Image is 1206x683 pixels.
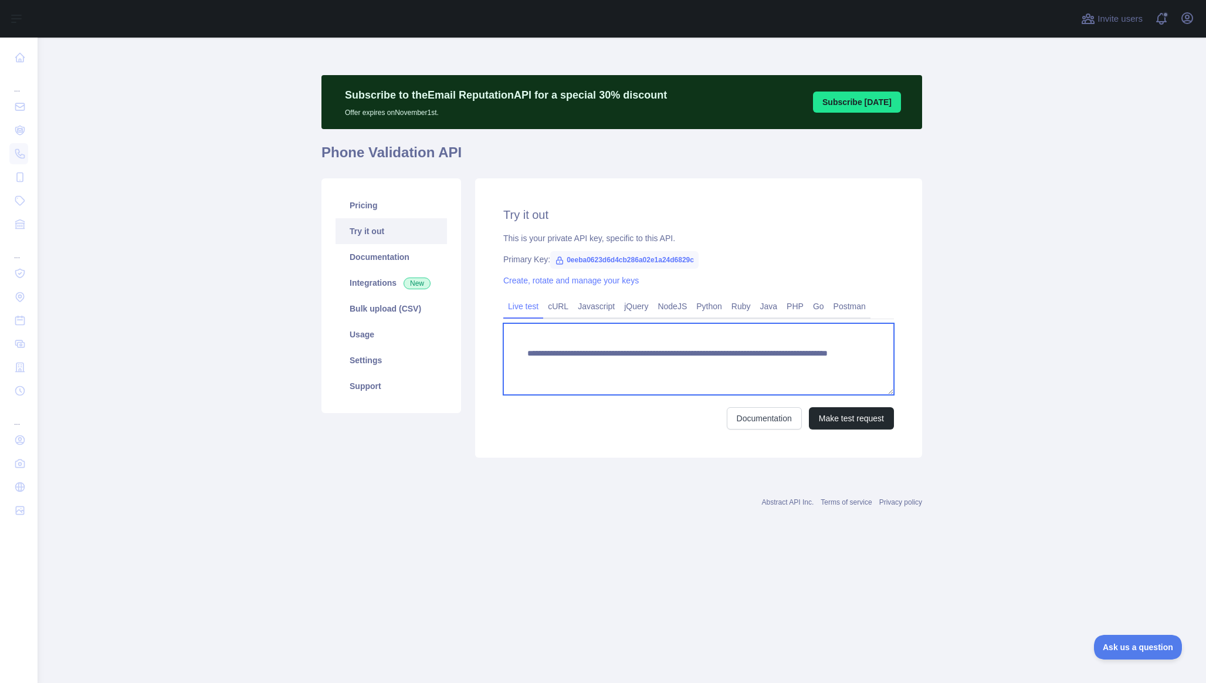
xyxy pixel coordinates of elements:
a: Support [336,373,447,399]
a: Try it out [336,218,447,244]
a: PHP [782,297,808,316]
a: jQuery [619,297,653,316]
a: Ruby [727,297,756,316]
a: Documentation [336,244,447,270]
a: cURL [543,297,573,316]
span: Invite users [1097,12,1143,26]
a: Abstract API Inc. [762,498,814,506]
a: Bulk upload (CSV) [336,296,447,322]
a: Live test [503,297,543,316]
a: Java [756,297,782,316]
a: Terms of service [821,498,872,506]
div: ... [9,70,28,94]
iframe: Toggle Customer Support [1094,635,1183,660]
p: Subscribe to the Email Reputation API for a special 30 % discount [345,87,667,103]
h2: Try it out [503,207,894,223]
div: This is your private API key, specific to this API. [503,232,894,244]
div: ... [9,237,28,261]
span: New [404,278,431,289]
span: 0eeba0623d6d4cb286a02e1a24d6829c [550,251,699,269]
p: Offer expires on November 1st. [345,103,667,117]
a: NodeJS [653,297,692,316]
a: Privacy policy [879,498,922,506]
a: Settings [336,347,447,373]
button: Make test request [809,407,894,430]
button: Invite users [1079,9,1145,28]
div: ... [9,404,28,427]
div: Primary Key: [503,253,894,265]
a: Integrations New [336,270,447,296]
a: Postman [829,297,870,316]
a: Create, rotate and manage your keys [503,276,639,285]
a: Usage [336,322,447,347]
a: Go [808,297,829,316]
a: Pricing [336,192,447,218]
a: Documentation [727,407,802,430]
a: Javascript [573,297,619,316]
a: Python [692,297,727,316]
button: Subscribe [DATE] [813,92,901,113]
h1: Phone Validation API [321,143,922,171]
